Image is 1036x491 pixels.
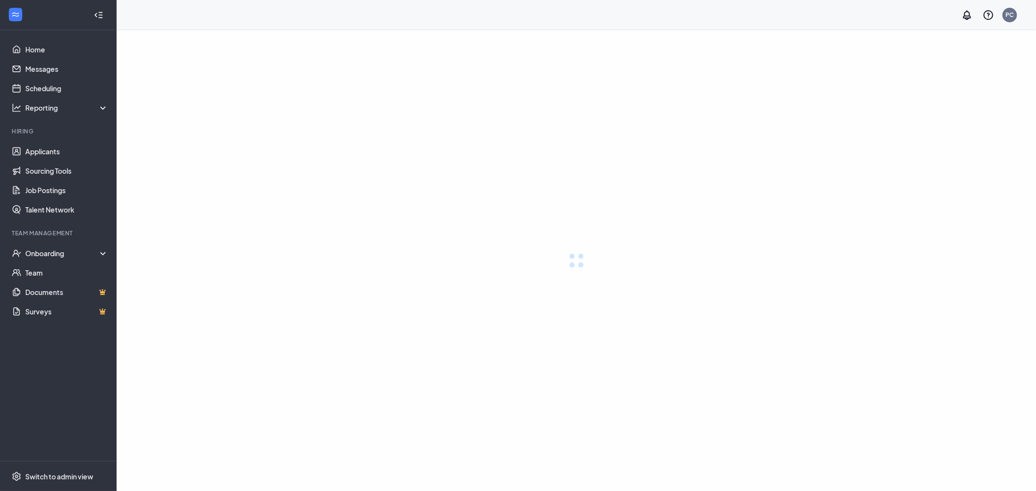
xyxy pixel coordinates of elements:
svg: WorkstreamLogo [11,10,20,19]
div: Switch to admin view [25,472,93,481]
div: PC [1006,11,1014,19]
div: Team Management [12,229,106,237]
svg: Analysis [12,103,21,113]
a: Home [25,40,108,59]
a: DocumentsCrown [25,282,108,302]
a: Team [25,263,108,282]
svg: QuestionInfo [983,9,994,21]
div: Reporting [25,103,109,113]
a: Applicants [25,142,108,161]
a: Scheduling [25,79,108,98]
svg: UserCheck [12,248,21,258]
svg: Collapse [94,10,103,20]
div: Hiring [12,127,106,135]
svg: Notifications [961,9,973,21]
svg: Settings [12,472,21,481]
div: Onboarding [25,248,109,258]
a: Sourcing Tools [25,161,108,180]
a: Talent Network [25,200,108,219]
a: SurveysCrown [25,302,108,321]
a: Job Postings [25,180,108,200]
a: Messages [25,59,108,79]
